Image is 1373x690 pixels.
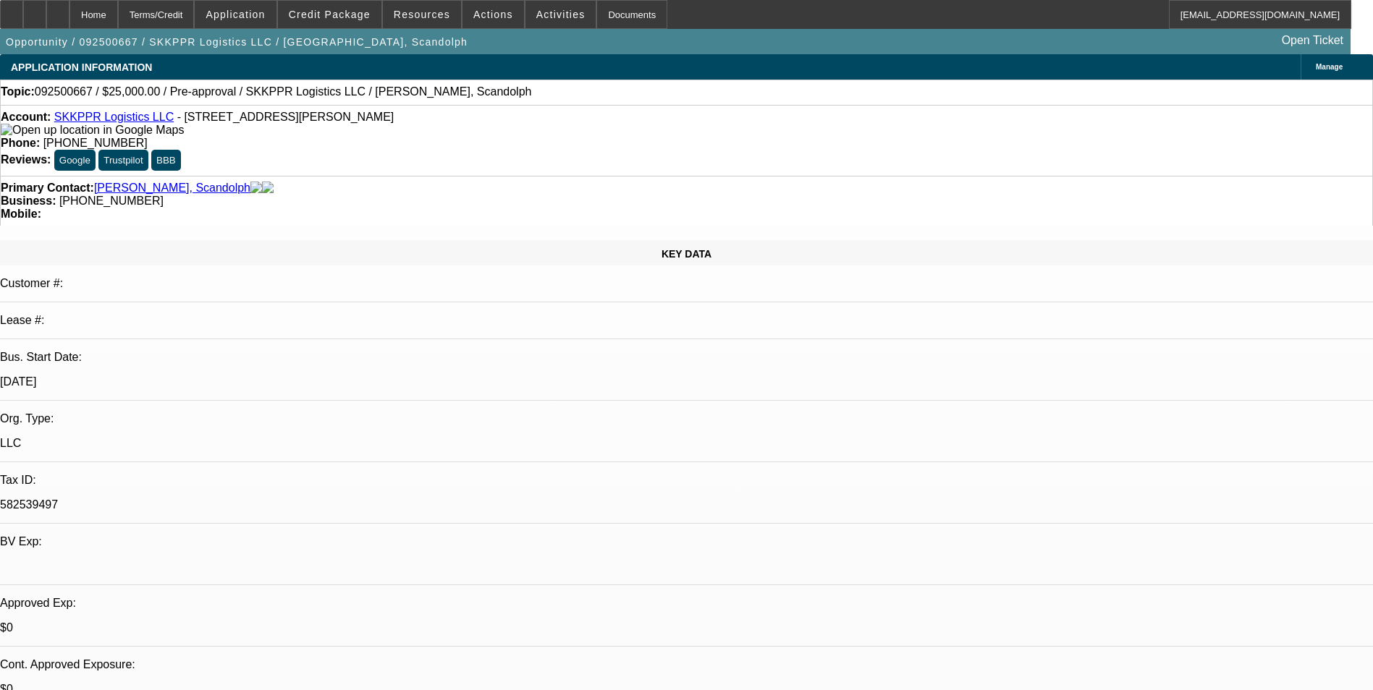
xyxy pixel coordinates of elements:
[1,208,41,220] strong: Mobile:
[54,150,96,171] button: Google
[35,85,532,98] span: 092500667 / $25,000.00 / Pre-approval / SKKPPR Logistics LLC / [PERSON_NAME], Scandolph
[151,150,181,171] button: BBB
[59,195,164,207] span: [PHONE_NUMBER]
[43,137,148,149] span: [PHONE_NUMBER]
[278,1,381,28] button: Credit Package
[1,195,56,207] strong: Business:
[1,182,94,195] strong: Primary Contact:
[11,61,152,73] span: APPLICATION INFORMATION
[206,9,265,20] span: Application
[289,9,371,20] span: Credit Package
[54,111,174,123] a: SKKPPR Logistics LLC
[1276,28,1349,53] a: Open Ticket
[262,182,274,195] img: linkedin-icon.png
[250,182,262,195] img: facebook-icon.png
[1,137,40,149] strong: Phone:
[1316,63,1343,71] span: Manage
[94,182,250,195] a: [PERSON_NAME], Scandolph
[662,248,711,260] span: KEY DATA
[1,153,51,166] strong: Reviews:
[473,9,513,20] span: Actions
[525,1,596,28] button: Activities
[1,124,184,136] a: View Google Maps
[462,1,524,28] button: Actions
[1,85,35,98] strong: Topic:
[98,150,148,171] button: Trustpilot
[536,9,586,20] span: Activities
[195,1,276,28] button: Application
[6,36,468,48] span: Opportunity / 092500667 / SKKPPR Logistics LLC / [GEOGRAPHIC_DATA], Scandolph
[1,124,184,137] img: Open up location in Google Maps
[177,111,394,123] span: - [STREET_ADDRESS][PERSON_NAME]
[383,1,461,28] button: Resources
[1,111,51,123] strong: Account:
[394,9,450,20] span: Resources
